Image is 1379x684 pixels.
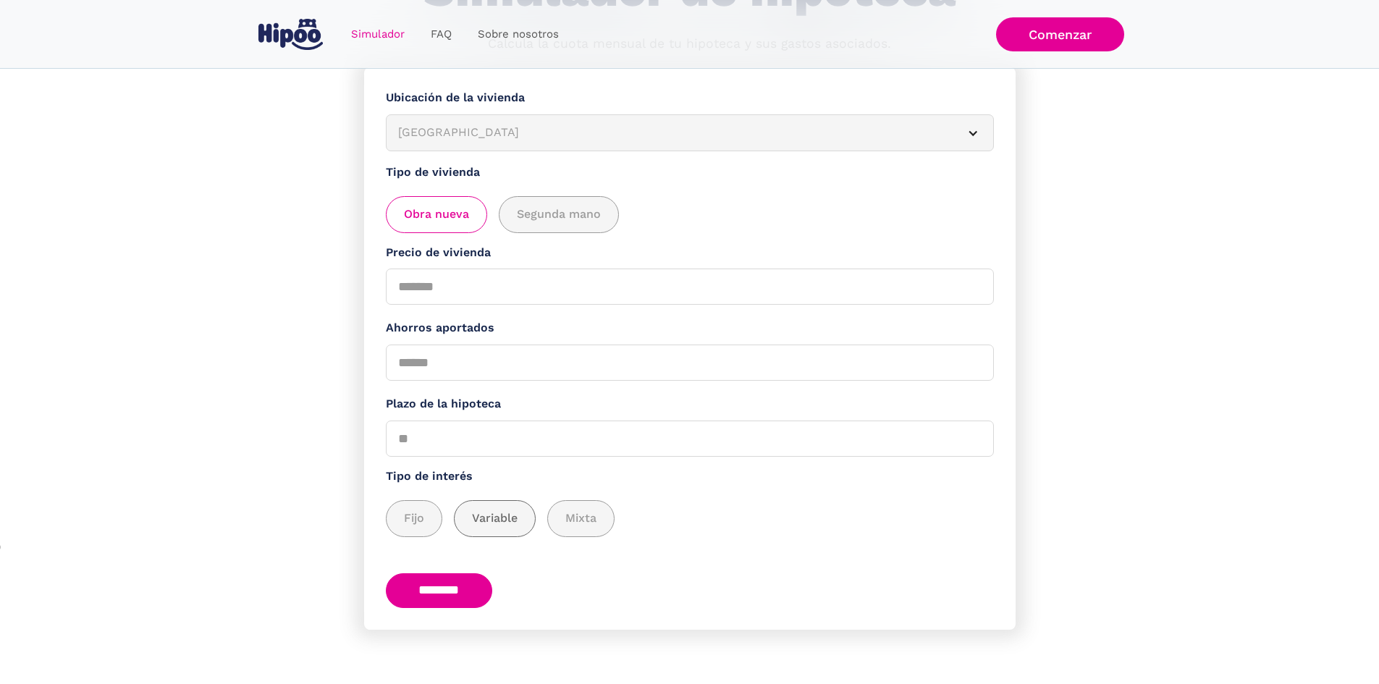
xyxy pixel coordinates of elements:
span: Fijo [404,510,424,528]
a: Sobre nosotros [465,20,572,48]
label: Precio de vivienda [386,244,994,262]
article: [GEOGRAPHIC_DATA] [386,114,994,151]
a: FAQ [418,20,465,48]
span: Obra nueva [404,206,469,224]
div: add_description_here [386,500,994,537]
label: Plazo de la hipoteca [386,395,994,413]
div: add_description_here [386,196,994,233]
label: Ahorros aportados [386,319,994,337]
a: home [256,13,326,56]
a: Comenzar [996,17,1124,51]
label: Ubicación de la vivienda [386,89,994,107]
a: Simulador [338,20,418,48]
label: Tipo de vivienda [386,164,994,182]
span: Variable [472,510,518,528]
span: Mixta [565,510,596,528]
form: Simulador Form [364,67,1016,630]
div: [GEOGRAPHIC_DATA] [398,124,947,142]
span: Segunda mano [517,206,601,224]
label: Tipo de interés [386,468,994,486]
